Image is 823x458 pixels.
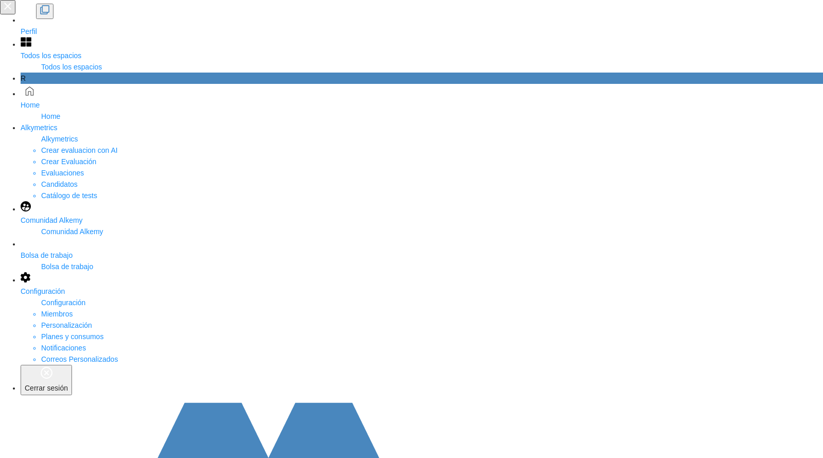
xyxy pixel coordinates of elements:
[41,191,97,200] a: Catálogo de tests
[21,124,58,132] span: Alkymetrics
[41,135,78,143] span: Alkymetrics
[41,332,103,341] a: Planes y consumos
[41,262,93,271] span: Bolsa de trabajo
[21,216,83,224] span: Comunidad Alkemy
[21,27,37,36] span: Perfil
[41,227,103,236] span: Comunidad Alkemy
[41,344,86,352] a: Notificaciones
[21,251,73,259] span: Bolsa de trabajo
[41,169,84,177] a: Evaluaciones
[41,63,102,71] span: Todos los espacios
[25,384,68,392] span: Cerrar sesión
[41,157,96,166] a: Crear Evaluación
[21,287,65,295] span: Configuración
[41,146,118,154] a: Crear evaluacion con AI
[41,112,60,120] span: Home
[41,310,73,318] a: Miembros
[41,321,92,329] a: Personalización
[21,74,26,82] span: R
[41,180,78,188] a: Candidatos
[21,14,823,37] a: Perfil
[21,101,40,109] span: Home
[21,365,72,395] button: Cerrar sesión
[21,51,81,60] span: Todos los espacios
[41,298,85,307] span: Configuración
[41,355,118,363] a: Correos Personalizados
